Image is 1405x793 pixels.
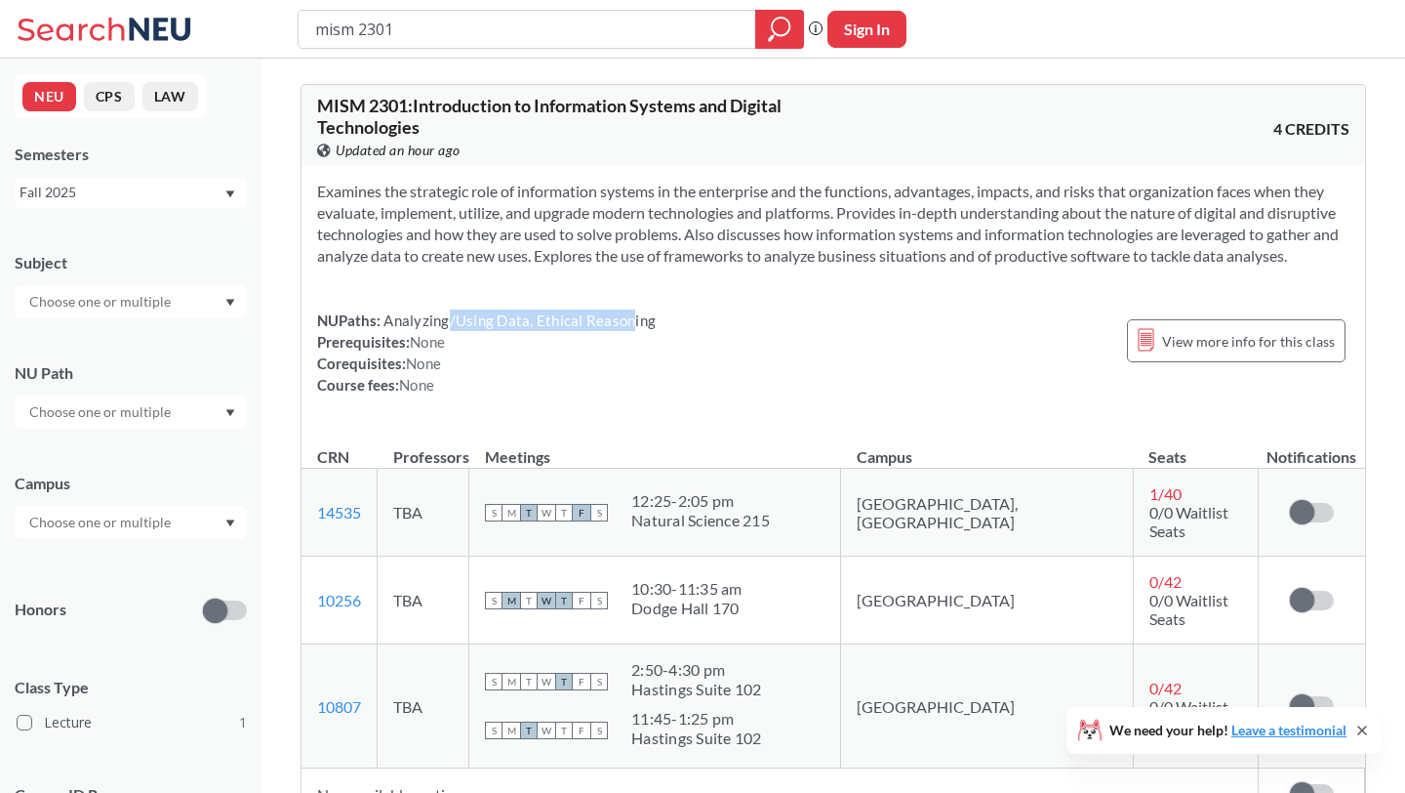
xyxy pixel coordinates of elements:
[631,729,762,748] div: Hastings Suite 102
[469,427,841,469] th: Meetings
[317,697,361,716] a: 10807
[225,190,235,198] svg: Dropdown arrow
[631,660,762,680] div: 2:50 - 4:30 pm
[84,82,135,111] button: CPS
[502,504,520,522] span: M
[573,504,590,522] span: F
[520,504,538,522] span: T
[1133,427,1258,469] th: Seats
[378,557,469,645] td: TBA
[1149,697,1228,734] span: 0/0 Waitlist Seats
[381,312,656,329] span: Analyzing/Using Data, Ethical Reasoning
[378,469,469,557] td: TBA
[239,712,247,733] span: 1
[590,504,608,522] span: S
[841,645,1134,769] td: [GEOGRAPHIC_DATA]
[827,11,906,48] button: Sign In
[20,511,183,534] input: Choose one or multiple
[538,504,555,522] span: W
[15,506,247,539] div: Dropdown arrow
[502,722,520,739] span: M
[502,592,520,609] span: M
[15,396,247,429] div: Dropdown arrow
[841,557,1134,645] td: [GEOGRAPHIC_DATA]
[317,181,1349,267] section: Examines the strategic role of information systems in the enterprise and the functions, advantage...
[317,503,361,522] a: 14535
[399,376,434,394] span: None
[313,13,742,46] input: Class, professor, course number, "phrase"
[1149,572,1182,591] span: 0 / 42
[520,592,538,609] span: T
[1149,503,1228,540] span: 0/0 Waitlist Seats
[1149,591,1228,628] span: 0/0 Waitlist Seats
[15,599,66,621] p: Honors
[15,252,247,273] div: Subject
[573,722,590,739] span: F
[631,709,762,729] div: 11:45 - 1:25 pm
[1109,724,1346,737] span: We need your help!
[631,680,762,699] div: Hastings Suite 102
[631,579,743,599] div: 10:30 - 11:35 am
[590,592,608,609] span: S
[520,673,538,690] span: T
[538,592,555,609] span: W
[15,677,247,698] span: Class Type
[555,504,573,522] span: T
[1149,484,1182,503] span: 1 / 40
[555,673,573,690] span: T
[225,299,235,307] svg: Dropdown arrow
[631,511,770,530] div: Natural Science 215
[485,673,502,690] span: S
[841,427,1134,469] th: Campus
[317,446,349,468] div: CRN
[502,673,520,690] span: M
[841,469,1134,557] td: [GEOGRAPHIC_DATA], [GEOGRAPHIC_DATA]
[590,722,608,739] span: S
[225,409,235,417] svg: Dropdown arrow
[1259,427,1365,469] th: Notifications
[485,592,502,609] span: S
[317,310,656,396] div: NUPaths: Prerequisites: Corequisites: Course fees:
[485,504,502,522] span: S
[520,722,538,739] span: T
[15,362,247,384] div: NU Path
[378,427,469,469] th: Professors
[538,673,555,690] span: W
[336,140,461,161] span: Updated an hour ago
[1149,679,1182,697] span: 0 / 42
[20,400,183,424] input: Choose one or multiple
[631,491,770,511] div: 12:25 - 2:05 pm
[17,710,247,735] label: Lecture
[406,355,441,372] span: None
[555,722,573,739] span: T
[410,333,445,351] span: None
[378,645,469,769] td: TBA
[317,591,361,609] a: 10256
[1231,722,1346,738] a: Leave a testimonial
[590,673,608,690] span: S
[15,177,247,208] div: Fall 2025Dropdown arrow
[755,10,804,49] div: magnifying glass
[317,95,782,138] span: MISM 2301 : Introduction to Information Systems and Digital Technologies
[555,592,573,609] span: T
[1273,118,1349,140] span: 4 CREDITS
[768,16,791,43] svg: magnifying glass
[15,285,247,318] div: Dropdown arrow
[538,722,555,739] span: W
[15,473,247,494] div: Campus
[573,592,590,609] span: F
[631,599,743,618] div: Dodge Hall 170
[20,182,223,203] div: Fall 2025
[15,144,247,165] div: Semesters
[485,722,502,739] span: S
[22,82,76,111] button: NEU
[20,290,183,313] input: Choose one or multiple
[225,520,235,527] svg: Dropdown arrow
[1162,329,1335,354] span: View more info for this class
[573,673,590,690] span: F
[142,82,198,111] button: LAW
